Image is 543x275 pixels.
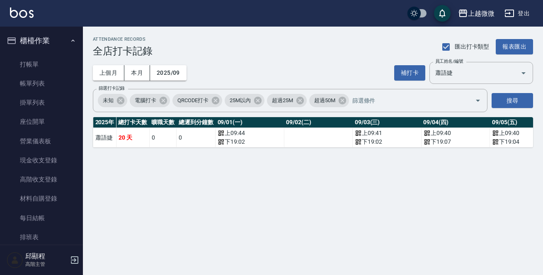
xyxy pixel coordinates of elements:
div: 超過50M [309,94,349,107]
a: 材料自購登錄 [3,189,80,208]
button: 上個月 [93,65,124,81]
a: 打帳單 [3,55,80,74]
input: 篩選條件 [350,93,461,108]
h2: ATTENDANCE RECORDS [93,37,153,42]
a: 每日結帳 [3,209,80,228]
a: 帳單列表 [3,74,80,93]
div: 下 19:02 [355,137,419,146]
div: 上 09:40 [424,129,488,137]
div: 上越微微 [468,8,495,19]
p: 高階主管 [25,260,68,268]
th: 2025 年 [93,117,116,128]
th: 09/01(一) [216,117,284,128]
label: 篩選打卡記錄 [99,85,125,91]
h3: 全店打卡記錄 [93,45,153,57]
div: 電腦打卡 [130,94,170,107]
button: 登出 [501,6,533,21]
th: 09/02(二) [284,117,353,128]
span: 未知 [98,96,119,105]
div: QRCODE打卡 [172,94,223,107]
th: 總打卡天數 [116,117,149,128]
span: QRCODE打卡 [172,96,214,105]
th: 09/04(四) [421,117,490,128]
td: 0 [177,128,216,147]
img: Person [7,252,23,268]
div: 25M以內 [225,94,264,107]
button: 上越微微 [455,5,498,22]
div: 下 19:02 [218,137,282,146]
td: 0 [149,128,177,147]
button: 2025/09 [150,65,187,81]
span: 超過25M [267,96,298,105]
a: 營業儀表板 [3,132,80,151]
div: 上 09:44 [218,129,282,137]
div: 未知 [98,94,127,107]
div: 上 09:41 [355,129,419,137]
td: 蕭語婕 [93,128,116,147]
th: 總遲到分鐘數 [177,117,216,128]
a: 排班表 [3,228,80,247]
button: 搜尋 [492,93,533,108]
span: 電腦打卡 [130,96,161,105]
div: 超過25M [267,94,307,107]
button: 櫃檯作業 [3,30,80,52]
span: 匯出打卡類型 [455,42,490,51]
th: 09/03(三) [353,117,422,128]
button: Open [517,66,530,80]
a: 高階收支登錄 [3,170,80,189]
a: 掛單列表 [3,93,80,112]
div: 下 19:07 [424,137,488,146]
h5: 邱顯程 [25,252,68,260]
a: 現金收支登錄 [3,151,80,170]
button: Open [471,94,485,107]
span: 超過50M [309,96,340,105]
button: 本月 [124,65,150,81]
th: 曠職天數 [149,117,177,128]
img: Logo [10,7,34,18]
button: save [434,5,451,22]
a: 座位開單 [3,112,80,131]
button: 補打卡 [394,65,425,81]
td: 20 天 [116,128,149,147]
span: 25M以內 [225,96,256,105]
button: 報表匯出 [496,39,533,54]
label: 員工姓名/編號 [435,58,463,64]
